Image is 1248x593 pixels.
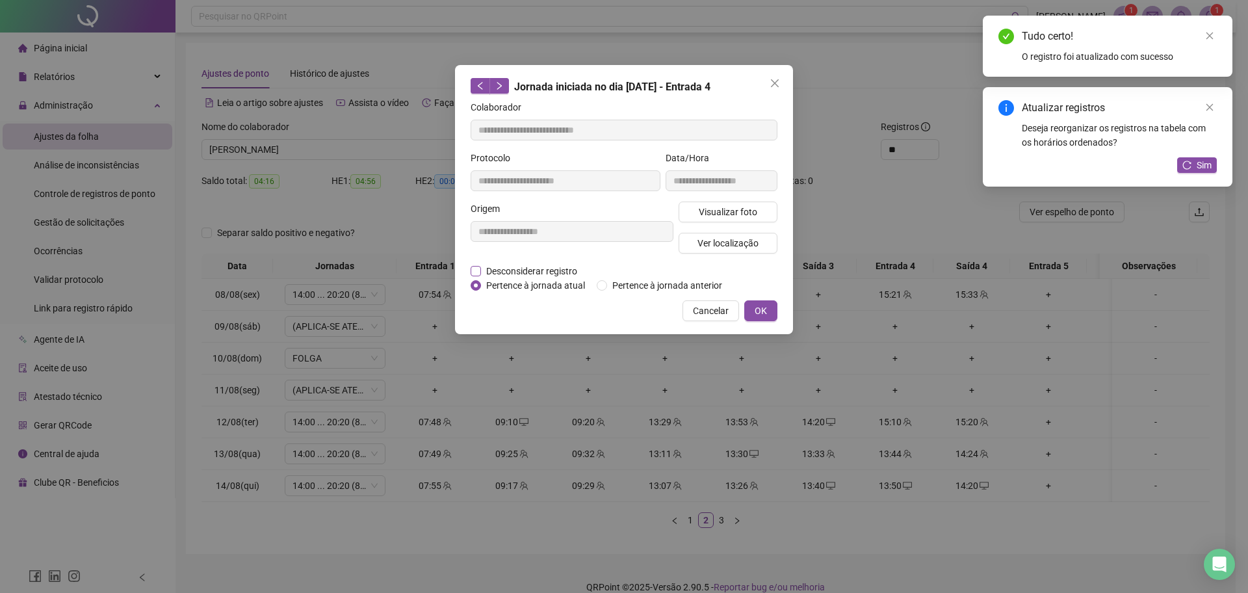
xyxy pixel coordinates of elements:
div: Deseja reorganizar os registros na tabela com os horários ordenados? [1022,121,1217,150]
div: Tudo certo! [1022,29,1217,44]
span: Pertence à jornada atual [481,278,590,293]
span: reload [1182,161,1191,170]
span: info-circle [998,100,1014,116]
button: Sim [1177,157,1217,173]
a: Close [1202,29,1217,43]
button: Close [764,73,785,94]
span: OK [755,304,767,318]
span: close [1205,31,1214,40]
button: right [489,78,509,94]
span: Cancelar [693,304,729,318]
button: Ver localização [679,233,777,254]
div: Jornada iniciada no dia [DATE] - Entrada 4 [471,78,777,95]
div: Atualizar registros [1022,100,1217,116]
button: Cancelar [682,300,739,321]
button: Visualizar foto [679,202,777,222]
span: right [495,81,504,90]
span: close [770,78,780,88]
span: close [1205,103,1214,112]
label: Protocolo [471,151,519,165]
button: OK [744,300,777,321]
button: left [471,78,490,94]
span: Visualizar foto [699,205,757,219]
div: O registro foi atualizado com sucesso [1022,49,1217,64]
label: Colaborador [471,100,530,114]
label: Data/Hora [666,151,718,165]
div: Open Intercom Messenger [1204,549,1235,580]
span: Desconsiderar registro [481,264,582,278]
span: left [476,81,485,90]
span: Sim [1197,158,1212,172]
span: check-circle [998,29,1014,44]
span: Pertence à jornada anterior [607,278,727,293]
label: Origem [471,202,508,216]
a: Close [1202,100,1217,114]
span: Ver localização [697,236,759,250]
